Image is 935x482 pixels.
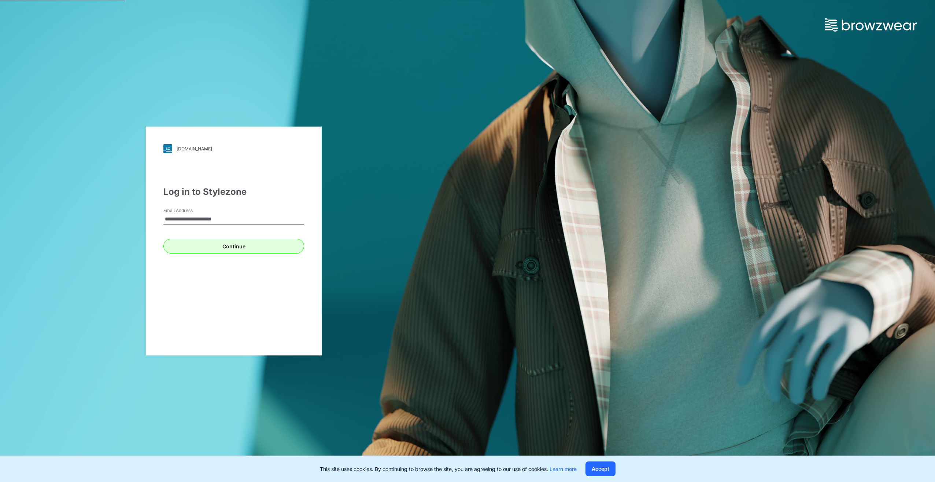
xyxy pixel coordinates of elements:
[825,18,917,32] img: browzwear-logo.73288ffb.svg
[177,146,212,151] div: [DOMAIN_NAME]
[550,466,577,472] a: Learn more
[585,461,616,476] button: Accept
[163,239,304,253] button: Continue
[320,465,577,473] p: This site uses cookies. By continuing to browse the site, you are agreeing to our use of cookies.
[163,185,304,198] div: Log in to Stylezone
[163,144,172,153] img: svg+xml;base64,PHN2ZyB3aWR0aD0iMjgiIGhlaWdodD0iMjgiIHZpZXdCb3g9IjAgMCAyOCAyOCIgZmlsbD0ibm9uZSIgeG...
[163,207,215,214] label: Email Address
[163,144,304,153] a: [DOMAIN_NAME]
